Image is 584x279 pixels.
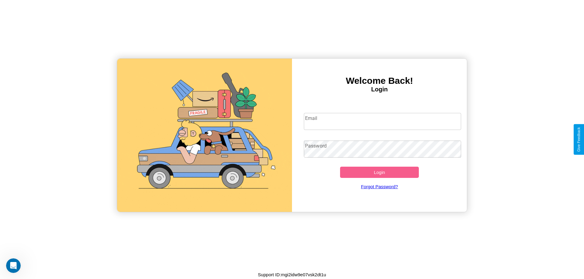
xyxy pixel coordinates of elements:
h3: Welcome Back! [292,76,467,86]
iframe: Intercom live chat [6,258,21,273]
a: Forgot Password? [301,178,458,195]
div: Give Feedback [577,127,581,152]
img: gif [117,59,292,212]
p: Support ID: mgi2idw9e07vsk2dt1u [258,270,326,279]
h4: Login [292,86,467,93]
button: Login [340,167,419,178]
